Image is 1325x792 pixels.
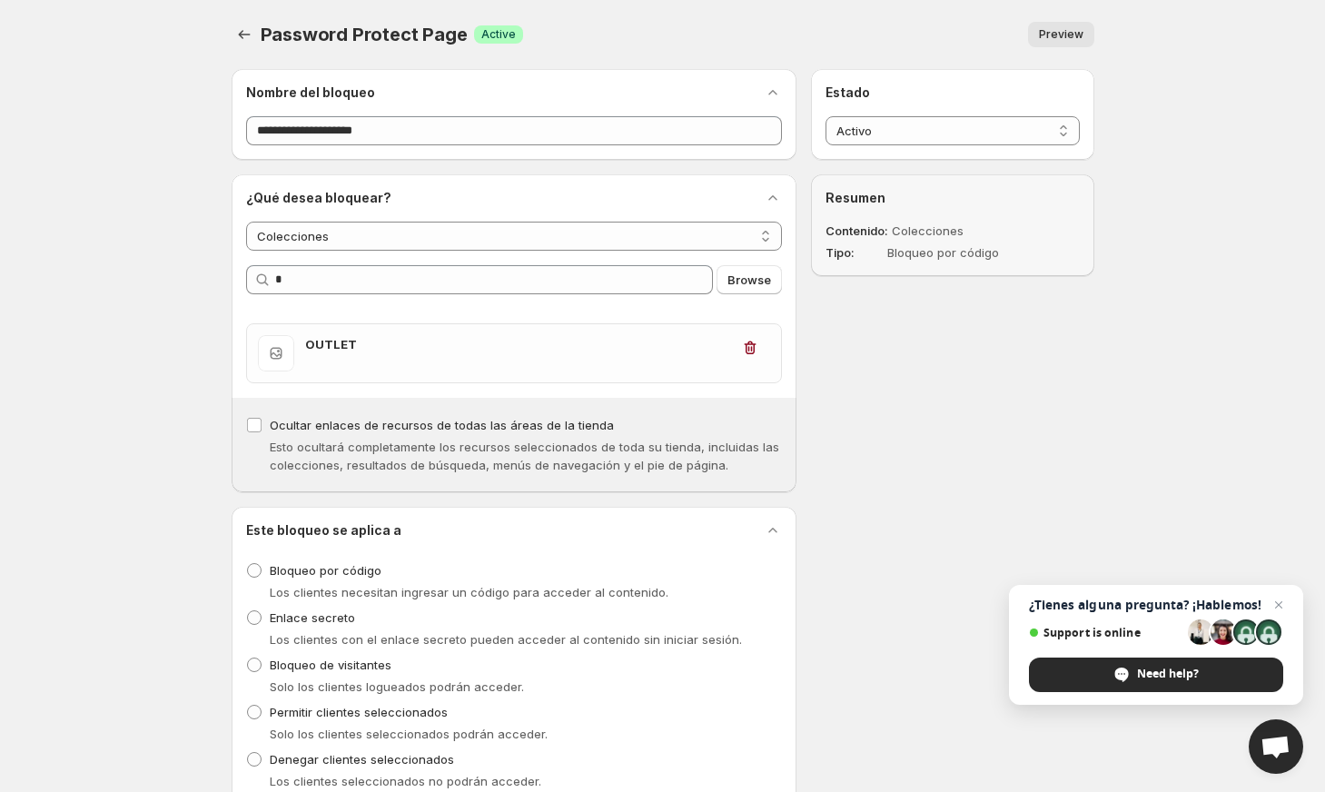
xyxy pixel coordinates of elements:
span: Bloqueo de visitantes [270,658,391,672]
dt: Contenido : [826,222,888,240]
h2: Estado [826,84,1079,102]
h2: Nombre del bloqueo [246,84,375,102]
span: Bloqueo por código [270,563,381,578]
span: ¿Tienes alguna pregunta? ¡Hablemos! [1029,598,1283,612]
span: Ocultar enlaces de recursos de todas las áreas de la tienda [270,418,614,432]
h2: ¿Qué desea bloquear? [246,189,391,207]
span: Support is online [1029,626,1182,639]
span: Solo los clientes logueados podrán acceder. [270,679,524,694]
span: Need help? [1137,666,1199,682]
button: Browse [717,265,782,294]
span: Permitir clientes seleccionados [270,705,448,719]
button: Preview [1028,22,1094,47]
dd: Bloqueo por código [887,243,1027,262]
dt: Tipo : [826,243,884,262]
dd: Colecciones [892,222,1032,240]
span: Browse [727,271,771,289]
h3: OUTLET [305,335,731,353]
span: Active [481,27,516,42]
span: Close chat [1268,594,1290,616]
span: Los clientes seleccionados no podrán acceder. [270,774,541,788]
span: Los clientes necesitan ingresar un código para acceder al contenido. [270,585,668,599]
div: Open chat [1249,719,1303,774]
div: Need help? [1029,658,1283,692]
button: Back [232,22,257,47]
span: Los clientes con el enlace secreto pueden acceder al contenido sin iniciar sesión. [270,632,742,647]
span: Preview [1039,27,1083,42]
span: Enlace secreto [270,610,355,625]
span: Denegar clientes seleccionados [270,752,454,767]
span: Password Protect Page [261,24,468,45]
h2: Resumen [826,189,1079,207]
span: Solo los clientes seleccionados podrán acceder. [270,727,548,741]
span: Esto ocultará completamente los recursos seleccionados de toda su tienda, incluidas las coleccion... [270,440,779,472]
h2: Este bloqueo se aplica a [246,521,401,540]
